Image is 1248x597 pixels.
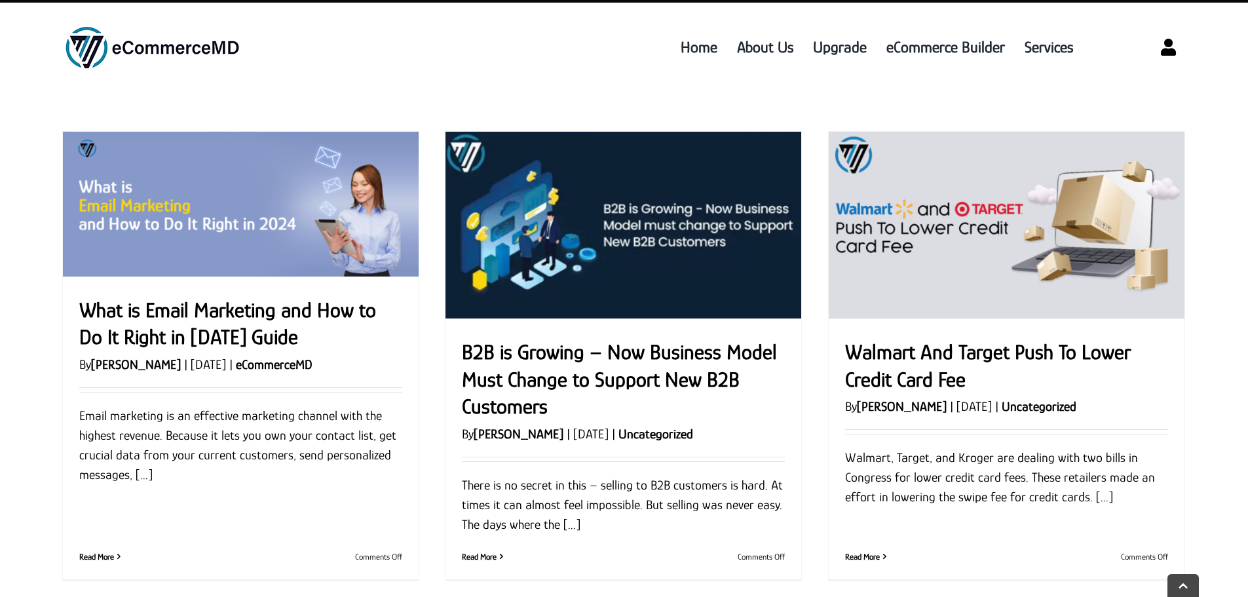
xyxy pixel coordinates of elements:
[573,427,609,441] span: [DATE]
[236,357,312,372] a: eCommerceMD
[62,26,242,69] img: ecommercemd logo
[681,35,717,59] span: Home
[727,16,803,79] a: About Us
[1121,552,1168,562] span: Comments Off
[79,406,402,484] p: Email marketing is an effective marketing channel with the highest revenue. Because it lets you o...
[618,427,693,441] a: Uncategorized
[877,16,1015,79] a: eCommerce Builder
[79,355,402,374] p: By
[462,424,785,444] p: By
[671,16,727,79] a: Home
[813,35,867,59] span: Upgrade
[992,399,1002,414] span: |
[63,132,419,277] a: What is Email Marketing and How to Do It Right in 2024 Guide
[355,552,402,562] span: Comments Off
[737,35,793,59] span: About Us
[63,132,419,277] img: email marketing
[462,552,497,562] a: More on B2B is Growing – Now Business Model Must Change to Support New B2B Customers
[62,25,242,39] a: ecommercemd logo
[91,357,181,372] a: [PERSON_NAME]
[956,399,992,414] span: [DATE]
[857,399,947,414] a: [PERSON_NAME]
[845,396,1168,416] p: By
[474,427,563,441] a: [PERSON_NAME]
[296,16,1083,79] nav: Menu
[445,132,801,318] a: B2B is Growing – Now Business Model Must Change to Support New B2B Customers
[563,427,573,441] span: |
[829,132,1184,318] a: Walmart And Target Push To Lower Credit Card Fee
[79,552,114,562] a: More on What is Email Marketing and How to Do It Right in 2024 Guide
[845,552,880,562] a: More on Walmart And Target Push To Lower Credit Card Fee
[886,35,1005,59] span: eCommerce Builder
[462,340,777,418] a: B2B is Growing – Now Business Model Must Change to Support New B2B Customers
[462,475,785,534] p: There is no secret in this – selling to B2B customers is hard. At times it can almost feel imposs...
[79,298,376,349] a: What is Email Marketing and How to Do It Right in [DATE] Guide
[845,340,1131,391] a: Walmart And Target Push To Lower Credit Card Fee
[1151,30,1186,65] a: Link to https://www.ecommercemd.com/login
[1002,399,1076,414] a: Uncategorized
[1015,16,1083,79] a: Services
[845,448,1168,507] p: Walmart, Target, and Kroger are dealing with two bills in Congress for lower credit card fees. Th...
[1025,35,1073,59] span: Services
[803,16,877,79] a: Upgrade
[947,399,956,414] span: |
[191,357,226,372] span: [DATE]
[738,552,785,562] span: Comments Off
[226,357,236,372] span: |
[181,357,191,372] span: |
[609,427,618,441] span: |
